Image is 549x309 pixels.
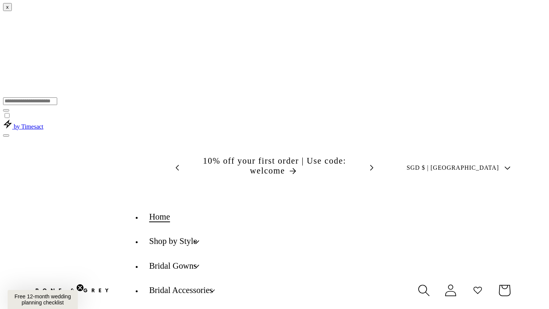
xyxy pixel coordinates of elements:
summary: Bridal Accessories [142,278,220,303]
span: Shop by Style [149,236,197,246]
span: x [6,4,9,10]
a: 10% off your first order | Use code: welcome [186,137,363,199]
button: Close teaser [76,284,84,291]
span: Free 12-month wedding planning checklist [14,293,71,306]
summary: Search [411,277,437,304]
span: Bridal Accessories [149,285,213,295]
div: Announcement [186,137,363,199]
button: Next announcement [363,156,380,179]
div: 1 of 3 [186,137,363,199]
a: Home [142,205,177,229]
span: by Timesact [14,123,43,130]
summary: Shop by Style [142,229,204,253]
div: Free 12-month wedding planning checklistClose teaser [8,290,78,309]
span: Home [149,212,170,221]
span: SGD $ | [GEOGRAPHIC_DATA] [406,164,499,171]
img: Bone and Grey Bridal [34,282,110,299]
span: 10% off your first order | Use code: welcome [203,156,346,175]
span: Bridal Gowns [149,261,197,271]
slideshow-component: Announcement bar [178,137,371,199]
a: Bone and Grey Bridal [29,277,114,303]
summary: Bridal Gowns [142,253,204,278]
button: SGD $ | [GEOGRAPHIC_DATA] [399,156,515,179]
button: Close [3,3,12,11]
button: Previous announcement [169,156,186,179]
